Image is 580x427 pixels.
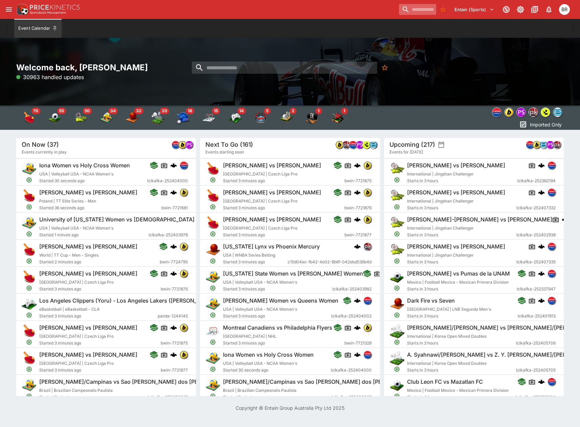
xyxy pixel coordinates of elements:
[389,215,404,230] img: tennis.png
[548,188,556,196] div: lclkafka
[389,296,404,311] img: basketball.png
[364,189,372,196] img: bwin.png
[553,108,562,117] div: betradar
[170,270,177,277] img: logo-cerberus.svg
[180,270,187,277] img: bwin.png
[205,378,220,393] img: volleyball.png
[161,286,188,292] span: bwin-7721876
[526,141,534,148] img: lclkafka.png
[364,188,372,196] div: bwin
[202,111,216,124] div: Ice Hockey
[22,141,59,148] h5: On Now (37)
[407,189,505,196] h6: [PERSON_NAME] vs [PERSON_NAME]
[161,205,188,211] span: bwin-7721681
[516,205,556,211] span: lclkafka-252407332
[548,161,556,169] div: lclkafka
[394,285,400,291] svg: Open
[210,258,216,264] svg: Open
[99,111,113,124] div: Volleyball
[205,324,220,338] img: ice_hockey.png
[538,189,545,196] img: logo-cerberus.svg
[151,111,164,124] div: Badminton
[39,162,130,169] h6: Iona Women vs Holy Cross Women
[407,216,552,223] h6: [PERSON_NAME]-[PERSON_NAME] vs [PERSON_NAME]
[553,141,561,149] div: pricekinetics
[212,108,220,114] span: 15
[22,296,37,311] img: esports.png
[179,141,186,148] img: bwin.png
[389,378,404,393] img: soccer.png
[134,108,143,114] span: 32
[356,141,363,148] img: pandascore.png
[177,111,190,124] img: baseball
[354,162,361,169] div: cerberus
[228,111,242,124] div: Esports
[364,296,372,305] div: lclkafka
[39,205,161,211] span: Started 36 seconds ago
[125,111,139,124] div: Basketball
[223,226,297,231] span: [GEOGRAPHIC_DATA] | Czech Liga Pro
[538,243,545,250] img: logo-cerberus.svg
[223,324,332,331] h6: Montreal Canadiens vs Philadelphia Flyers
[491,105,564,119] div: Event type filters
[205,188,220,203] img: table_tennis.png
[342,141,350,149] div: pricekinetics
[180,162,187,169] img: lclkafka.png
[407,253,474,258] span: International | Jingshan Challenger
[223,177,344,184] span: Started 3 minutes ago
[22,111,36,124] img: table_tennis
[538,243,545,250] div: cerberus
[407,232,516,238] span: Starts in 3 hours
[559,4,570,15] div: Ben Raymond
[389,188,404,203] img: tennis.png
[364,162,372,169] img: bwin.png
[15,3,28,16] img: PriceKinetics Logo
[170,189,177,196] img: logo-cerberus.svg
[548,378,555,385] img: lclkafka.png
[172,141,180,149] div: lclkafka
[530,121,562,128] p: Imported Only
[202,111,216,124] img: ice_hockey
[438,141,445,148] button: settings
[223,216,321,223] h6: [PERSON_NAME] vs [PERSON_NAME]
[354,216,361,223] img: logo-cerberus.svg
[31,108,40,114] span: 70
[538,378,545,385] img: logo-cerberus.svg
[185,141,193,148] img: pandascore.png
[370,141,377,148] img: betradar.png
[125,111,139,124] img: basketball
[170,243,177,250] img: logo-cerberus.svg
[192,62,377,74] input: search
[389,269,404,284] img: soccer.png
[22,188,37,203] img: table_tennis.png
[223,232,344,238] span: Started 3 minutes ago
[148,394,188,401] span: lclkafka-252400845
[548,270,555,277] img: lclkafka.png
[369,141,377,149] div: betradar
[407,286,517,292] span: Starts in 3 hours
[349,141,357,148] img: lclkafka.png
[223,205,344,211] span: Started 3 minutes ago
[333,286,372,292] span: lclkafka-252403982
[210,204,216,210] svg: Open
[354,189,361,196] img: logo-cerberus.svg
[450,4,498,15] button: Select Tenant
[345,177,372,184] span: bwin-7721875
[26,177,32,183] svg: Open
[492,108,501,117] img: lclkafka.png
[26,204,32,210] svg: Open
[210,177,216,183] svg: Open
[26,231,32,237] svg: Open
[170,270,177,277] div: cerberus
[562,216,568,223] img: logo-cerberus.svg
[39,253,98,258] span: World | TT Cup - Men - Singles
[26,285,32,291] svg: Open
[538,189,545,196] div: cerberus
[539,141,548,149] div: betradar
[170,162,177,169] div: cerberus
[541,108,550,117] img: lsports.jpeg
[161,340,188,347] span: bwin-7721875
[341,108,348,114] span: 1
[516,108,526,117] div: pandascore
[39,351,137,358] h6: [PERSON_NAME] vs [PERSON_NAME]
